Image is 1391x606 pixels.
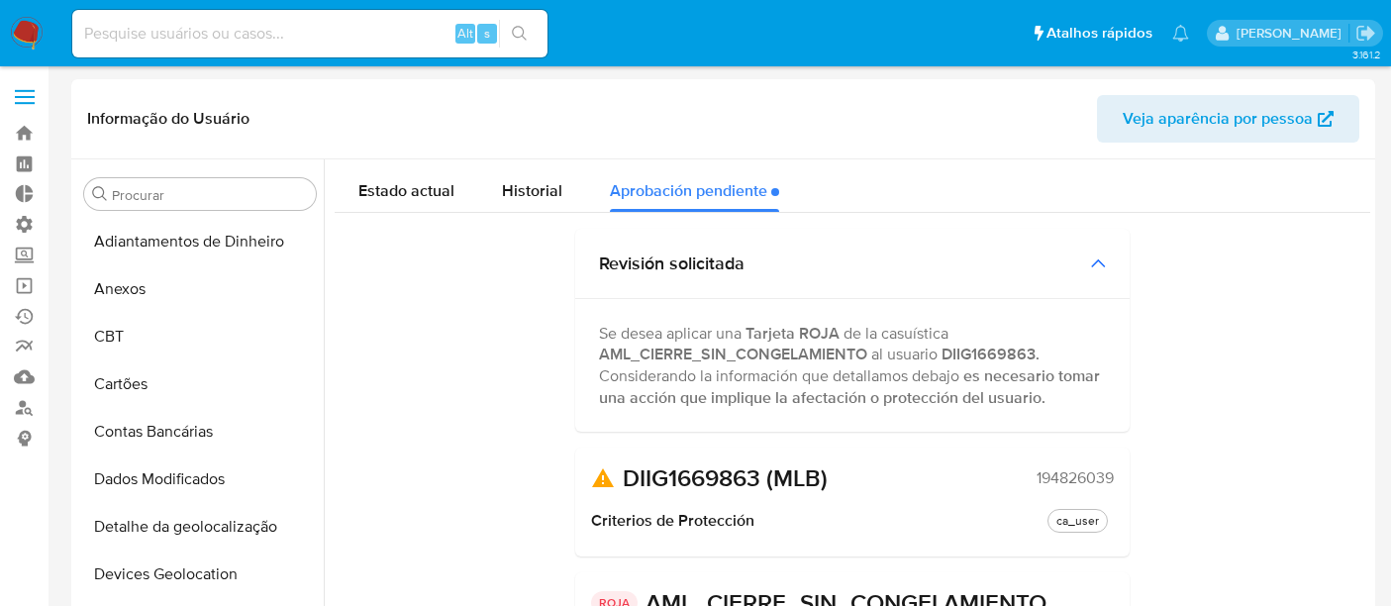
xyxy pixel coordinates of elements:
[1046,23,1152,44] span: Atalhos rápidos
[499,20,540,48] button: search-icon
[72,21,547,47] input: Pesquise usuários ou casos...
[87,109,249,129] h1: Informação do Usuário
[1237,24,1348,43] p: alexandra.macedo@mercadolivre.com
[76,313,324,360] button: CBT
[484,24,490,43] span: s
[1097,95,1359,143] button: Veja aparência por pessoa
[76,408,324,455] button: Contas Bancárias
[76,455,324,503] button: Dados Modificados
[76,218,324,265] button: Adiantamentos de Dinheiro
[112,186,308,204] input: Procurar
[92,186,108,202] button: Procurar
[76,551,324,598] button: Devices Geolocation
[1355,23,1376,44] a: Sair
[76,360,324,408] button: Cartões
[1123,95,1313,143] span: Veja aparência por pessoa
[457,24,473,43] span: Alt
[1172,25,1189,42] a: Notificações
[76,503,324,551] button: Detalhe da geolocalização
[76,265,324,313] button: Anexos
